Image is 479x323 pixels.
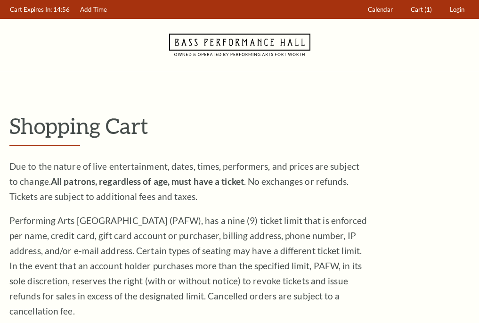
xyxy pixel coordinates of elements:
[450,6,464,13] span: Login
[411,6,423,13] span: Cart
[53,6,70,13] span: 14:56
[446,0,469,19] a: Login
[10,6,52,13] span: Cart Expires In:
[9,161,359,202] span: Due to the nature of live entertainment, dates, times, performers, and prices are subject to chan...
[424,6,432,13] span: (1)
[364,0,398,19] a: Calendar
[76,0,112,19] a: Add Time
[406,0,437,19] a: Cart (1)
[9,114,470,138] p: Shopping Cart
[368,6,393,13] span: Calendar
[9,213,367,319] p: Performing Arts [GEOGRAPHIC_DATA] (PAFW), has a nine (9) ticket limit that is enforced per name, ...
[51,176,244,187] strong: All patrons, regardless of age, must have a ticket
